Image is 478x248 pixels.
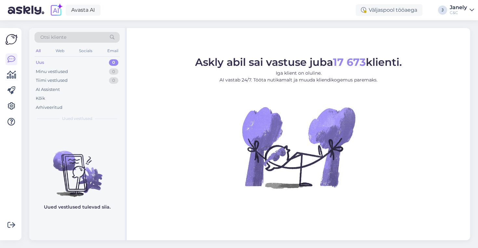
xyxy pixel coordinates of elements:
span: Uued vestlused [62,116,92,122]
p: Iga klient on oluline. AI vastab 24/7. Tööta nutikamalt ja muuda kliendikogemus paremaks. [195,70,402,83]
span: Otsi kliente [40,34,66,41]
div: C&C [450,10,467,15]
div: Email [106,47,120,55]
div: Kõik [36,95,45,102]
p: Uued vestlused tulevad siia. [44,204,111,211]
span: Askly abil sai vastuse juba klienti. [195,56,402,68]
div: Arhiveeritud [36,104,62,111]
img: explore-ai [49,3,63,17]
img: Askly Logo [5,33,18,46]
div: Väljaspool tööaega [356,4,422,16]
div: Socials [78,47,94,55]
a: Avasta AI [66,5,100,16]
img: No Chat active [240,89,357,206]
div: 0 [109,77,118,84]
div: All [34,47,42,55]
div: J [438,6,447,15]
img: No chats [29,139,125,198]
div: Minu vestlused [36,68,68,75]
b: 17 673 [333,56,366,68]
div: Uus [36,59,44,66]
div: Janely [450,5,467,10]
div: 0 [109,59,118,66]
div: Web [54,47,66,55]
div: AI Assistent [36,86,60,93]
div: Tiimi vestlused [36,77,68,84]
a: JanelyC&C [450,5,474,15]
div: 0 [109,68,118,75]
